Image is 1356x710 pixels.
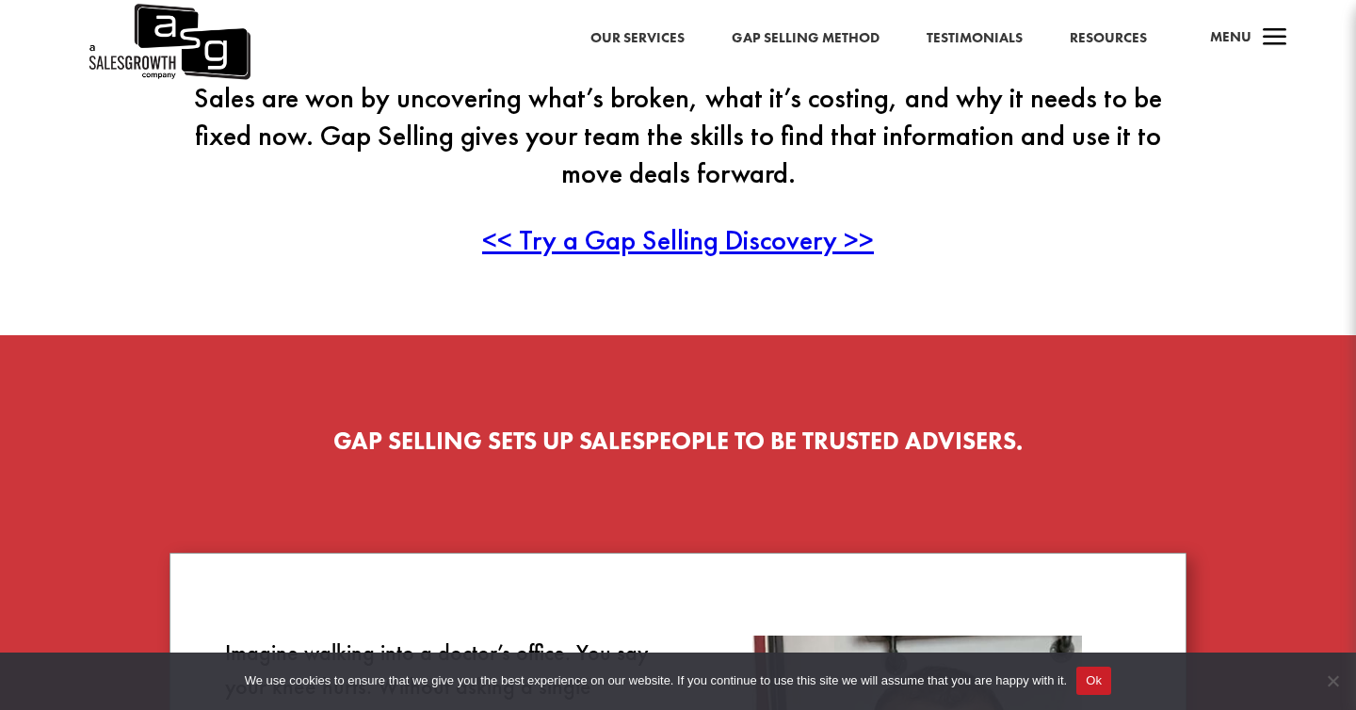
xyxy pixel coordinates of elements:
span: We use cookies to ensure that we give you the best experience on our website. If you continue to ... [245,671,1067,690]
a: Gap Selling Method [732,26,880,51]
a: Resources [1070,26,1147,51]
a: Our Services [590,26,685,51]
span: Menu [1210,27,1251,46]
a: Testimonials [927,26,1023,51]
span: a [1256,20,1294,57]
h2: Gap Selling SETS UP SALESPEOPLE TO BE TRUSTED ADVISERS. [169,428,1186,462]
button: Ok [1076,667,1111,695]
p: Sales are won by uncovering what’s broken, what it’s costing, and why it needs to be fixed now. G... [169,79,1186,221]
a: << Try a Gap Selling Discovery >> [482,221,874,258]
span: No [1323,671,1342,690]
